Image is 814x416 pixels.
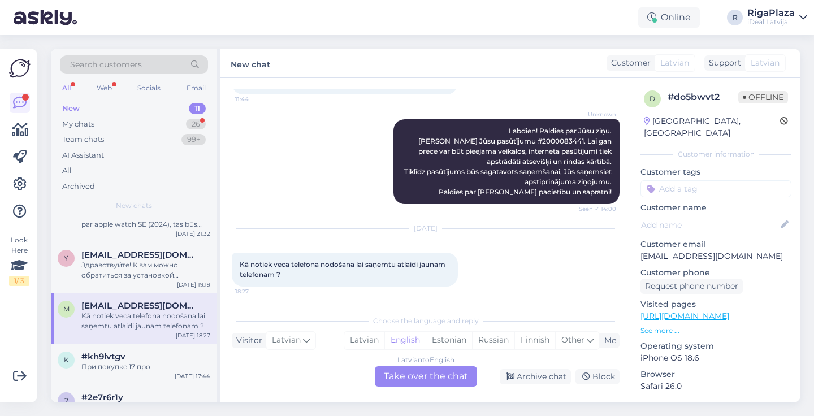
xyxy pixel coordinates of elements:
div: [GEOGRAPHIC_DATA], [GEOGRAPHIC_DATA] [644,115,780,139]
a: RigaPlazaiDeal Latvija [747,8,807,27]
div: Me [600,335,616,346]
div: Socials [135,81,163,96]
img: Askly Logo [9,58,31,79]
div: New [62,103,80,114]
div: 11 [189,103,206,114]
span: 18:27 [235,287,278,296]
div: Block [575,369,620,384]
p: Customer tags [640,166,791,178]
span: 2 [64,396,68,405]
span: 11:44 [235,95,278,103]
div: Estonian [426,332,472,349]
div: Take over the chat [375,366,477,387]
span: #2e7r6r1y [81,392,123,402]
div: Look Here [9,235,29,286]
div: RigaPlaza [747,8,795,18]
p: See more ... [640,326,791,336]
div: 1 / 3 [9,276,29,286]
div: R [727,10,743,25]
span: #kh9lvtgv [81,352,125,362]
div: Archive chat [500,369,571,384]
p: Visited pages [640,298,791,310]
div: Email [184,81,208,96]
div: Archived [62,181,95,192]
p: Browser [640,369,791,380]
div: Customer information [640,149,791,159]
span: Latvian [660,57,689,69]
div: # do5bwvt2 [668,90,738,104]
div: Kā notiek veca telefona nodošana lai saņemtu atlaidi jaunam telefonam ? [81,311,210,331]
p: Customer email [640,239,791,250]
div: Customer [607,57,651,69]
div: Visitor [232,335,262,346]
label: New chat [231,55,270,71]
p: [EMAIL_ADDRESS][DOMAIN_NAME] [640,250,791,262]
div: Request phone number [640,279,743,294]
span: Search customers [70,59,142,71]
span: y [64,254,68,262]
div: Здравствуйте! К вам можно обратиться за установкой программы для работы? [81,260,210,280]
div: Support [704,57,741,69]
span: Latvian [272,334,301,346]
span: Latvian [751,57,780,69]
div: My chats [62,119,94,130]
p: Operating system [640,340,791,352]
a: [URL][DOMAIN_NAME] [640,311,729,321]
span: New chats [116,201,152,211]
div: Choose the language and reply [232,316,620,326]
span: Labdien! Paldies par Jūsu ziņu. [PERSON_NAME] Jūsu pasūtījumu #2000083441. Lai gan prece var būt ... [404,127,613,196]
div: [DATE] 17:44 [175,372,210,380]
span: Kā notiek veca telefona nodošana lai saņemtu atlaidi jaunam telefonam ? [240,260,447,279]
input: Add a tag [640,180,791,197]
div: [DATE] 21:32 [176,229,210,238]
span: mihailovajekaterina5@gmail.com [81,301,199,311]
div: vēlējos zināt vai es varētu iegūt atlaidi par apple watch SE (2024), tas būs mans pirmais viedpul... [81,209,210,229]
div: Finnish [514,332,555,349]
div: [DATE] 19:19 [177,280,210,289]
div: [DATE] 18:27 [176,331,210,340]
div: [DATE] [232,223,620,233]
span: yuliya.mishhenko84g@gmail.com [81,250,199,260]
div: Russian [472,332,514,349]
div: AI Assistant [62,150,104,161]
p: Customer phone [640,267,791,279]
div: Latvian [344,332,384,349]
p: iPhone OS 18.6 [640,352,791,364]
div: Team chats [62,134,104,145]
div: Online [638,7,700,28]
p: Safari 26.0 [640,380,791,392]
span: Offline [738,91,788,103]
div: 26 [186,119,206,130]
span: Unknown [574,110,616,119]
p: Customer name [640,202,791,214]
input: Add name [641,219,778,231]
div: All [62,165,72,176]
div: Web [94,81,114,96]
div: 99+ [181,134,206,145]
span: m [63,305,70,313]
span: k [64,356,69,364]
div: При покупке 17 про [81,362,210,372]
div: English [384,332,426,349]
div: iDeal Latvija [747,18,795,27]
span: d [650,94,655,103]
div: Latvian to English [397,355,454,365]
div: All [60,81,73,96]
span: Seen ✓ 14:00 [574,205,616,213]
span: Other [561,335,584,345]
